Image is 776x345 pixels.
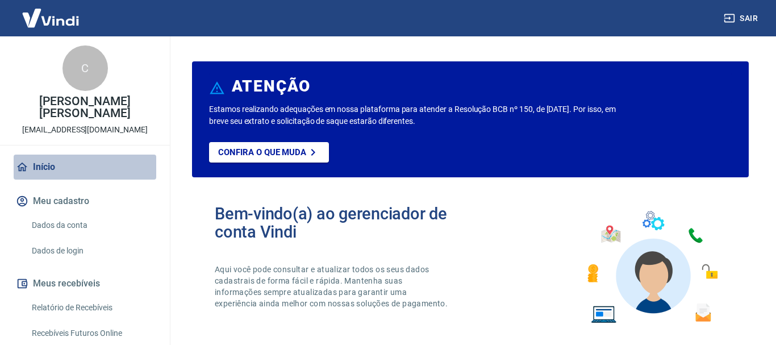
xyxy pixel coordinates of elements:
button: Meus recebíveis [14,271,156,296]
p: Estamos realizando adequações em nossa plataforma para atender a Resolução BCB nº 150, de [DATE].... [209,103,627,127]
p: [EMAIL_ADDRESS][DOMAIN_NAME] [22,124,148,136]
h6: ATENÇÃO [232,81,311,92]
p: Confira o que muda [218,147,306,157]
img: Vindi [14,1,87,35]
img: Imagem de um avatar masculino com diversos icones exemplificando as funcionalidades do gerenciado... [577,205,726,330]
a: Início [14,155,156,180]
a: Relatório de Recebíveis [27,296,156,319]
div: C [62,45,108,91]
a: Dados de login [27,239,156,263]
h2: Bem-vindo(a) ao gerenciador de conta Vindi [215,205,470,241]
a: Dados da conta [27,214,156,237]
button: Sair [721,8,762,29]
p: [PERSON_NAME] [PERSON_NAME] [9,95,161,119]
p: Aqui você pode consultar e atualizar todos os seus dados cadastrais de forma fácil e rápida. Mant... [215,264,450,309]
button: Meu cadastro [14,189,156,214]
a: Recebíveis Futuros Online [27,322,156,345]
a: Confira o que muda [209,142,329,163]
